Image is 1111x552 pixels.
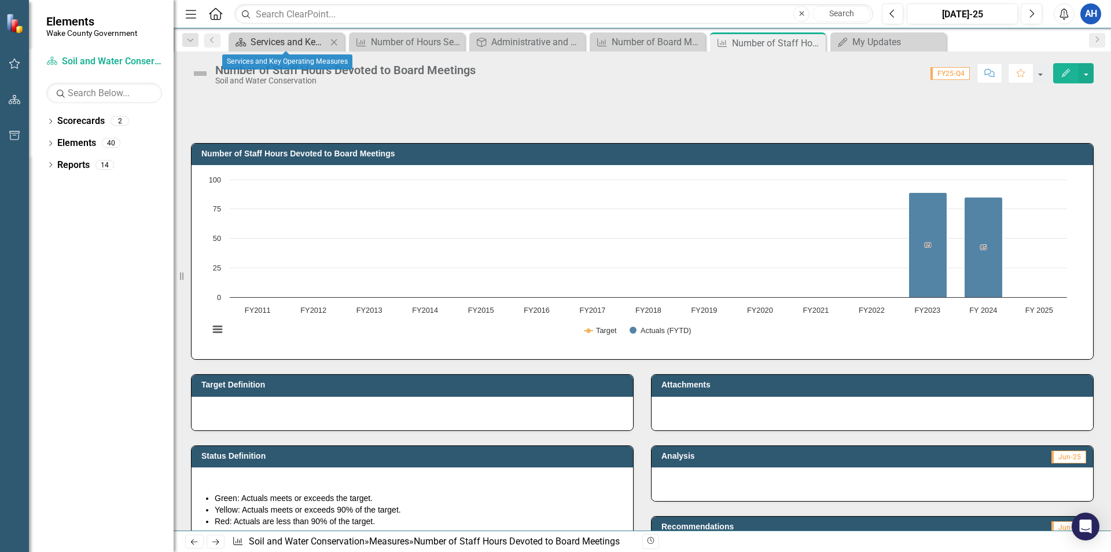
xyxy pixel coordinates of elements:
[251,35,327,49] div: Services and Key Operating Measures
[965,198,1003,298] path: FY 2024, 85. Actuals (FYTD).
[930,67,970,80] span: FY25-Q4
[245,306,271,315] text: FY2011
[661,452,866,460] h3: Analysis
[829,9,854,18] span: Search
[414,536,620,547] div: Number of Staff Hours Devoted to Board Meetings
[369,536,409,547] a: Measures
[215,504,621,516] li: Yellow: Actuals meets or exceeds 90% of the target.
[593,35,702,49] a: Number of Board Meeting Presentations Provided As Oversight and Consultation to Supervisors
[925,242,932,248] text: 89
[980,244,987,251] text: 85
[231,35,327,49] a: Services and Key Operating Measures
[215,76,476,85] div: Soil and Water Conservation
[203,174,1073,348] svg: Interactive chart
[215,492,621,504] li: Green: Actuals meets or exceeds the target.
[201,149,1087,158] h3: Number of Staff Hours Devoted to Board Meetings
[812,6,870,22] button: Search
[1051,451,1086,463] span: Jun-25
[6,13,26,33] img: ClearPoint Strategy
[46,83,162,103] input: Search Below...
[95,160,114,170] div: 14
[911,8,1014,21] div: [DATE]-25
[232,535,634,549] div: » »
[213,234,221,243] text: 50
[1051,521,1086,534] span: Jun-25
[249,536,365,547] a: Soil and Water Conservation
[213,264,221,272] text: 25
[1072,513,1099,540] div: Open Intercom Messenger
[661,522,946,531] h3: Recommendations
[630,326,691,335] button: Show Actuals (FYTD)
[732,36,823,50] div: Number of Staff Hours Devoted to Board Meetings
[412,306,438,315] text: FY2014
[859,306,885,315] text: FY2022
[468,306,494,315] text: FY2015
[907,3,1018,24] button: [DATE]-25
[909,193,947,298] path: FY2023, 89. Actuals (FYTD).
[969,306,997,315] text: FY 2024
[209,321,226,338] button: View chart menu, Chart
[635,306,661,315] text: FY2018
[201,381,627,389] h3: Target Definition
[612,35,702,49] div: Number of Board Meeting Presentations Provided As Oversight and Consultation to Supervisors
[57,115,105,128] a: Scorecards
[217,293,221,302] text: 0
[209,176,221,184] text: 100
[191,64,209,83] img: Not Defined
[300,306,326,315] text: FY2012
[215,516,621,527] li: Red: Actuals are less than 90% of the target.
[852,35,943,49] div: My Updates
[57,159,90,172] a: Reports
[914,306,940,315] text: FY2023
[584,326,617,335] button: Show Target
[352,35,462,49] a: Number of Hours Serving Partners, Committees, and Boards
[371,35,462,49] div: Number of Hours Serving Partners, Committees, and Boards
[472,35,582,49] a: Administrative and Board Support to the Wake County Soil and Water Conservation Board of Supervisors
[46,14,137,28] span: Elements
[691,306,718,315] text: FY2019
[201,452,627,460] h3: Status Definition
[833,35,943,49] a: My Updates
[661,381,1087,389] h3: Attachments
[524,306,550,315] text: FY2016
[747,306,773,315] text: FY2020
[215,64,476,76] div: Number of Staff Hours Devoted to Board Meetings
[356,306,382,315] text: FY2013
[1025,306,1053,315] text: FY 2025
[57,137,96,150] a: Elements
[203,174,1081,348] div: Chart. Highcharts interactive chart.
[234,4,873,24] input: Search ClearPoint...
[803,306,829,315] text: FY2021
[580,306,606,315] text: FY2017
[491,35,582,49] div: Administrative and Board Support to the Wake County Soil and Water Conservation Board of Supervisors
[46,55,162,68] a: Soil and Water Conservation
[1080,3,1101,24] button: AH
[111,116,129,126] div: 2
[102,138,120,148] div: 40
[222,54,352,70] div: Services and Key Operating Measures
[213,204,221,213] text: 75
[46,28,137,38] small: Wake County Government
